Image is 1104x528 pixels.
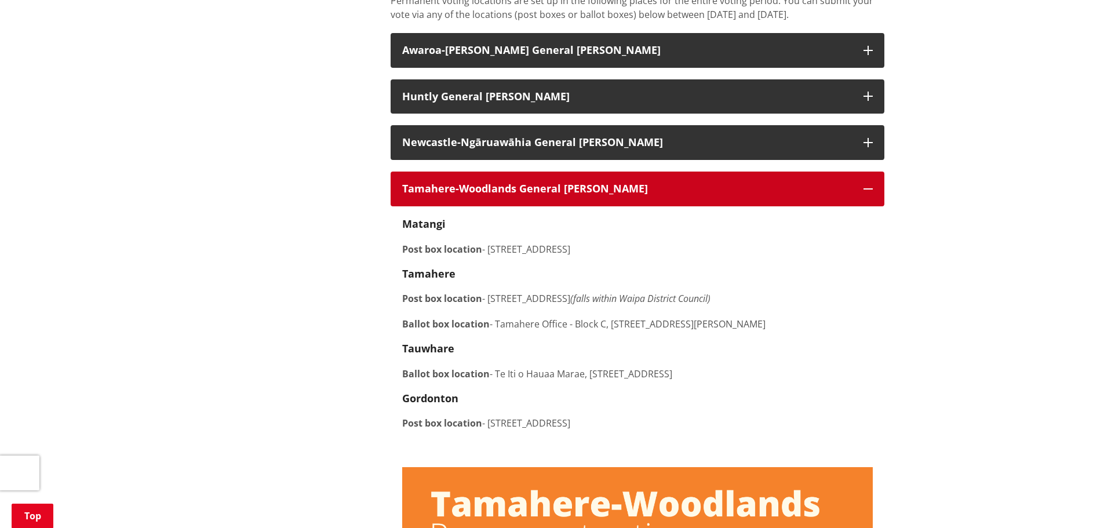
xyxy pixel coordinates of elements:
[402,292,482,305] strong: Post box location
[402,135,663,149] strong: Newcastle-Ngāruawāhia General [PERSON_NAME]
[402,181,648,195] strong: Tamahere-Woodlands General [PERSON_NAME]
[402,417,482,429] strong: Post box location
[402,243,482,256] strong: Post box location
[402,217,446,231] strong: Matangi
[402,242,873,256] p: - [STREET_ADDRESS]
[402,45,852,56] h3: Awaroa-[PERSON_NAME] General [PERSON_NAME]
[402,318,490,330] strong: Ballot box location
[402,292,873,305] p: - [STREET_ADDRESS]
[12,504,53,528] a: Top
[402,91,852,103] h3: Huntly General [PERSON_NAME]
[402,367,490,380] strong: Ballot box location
[402,317,873,331] p: - Tamahere Office - Block C, [STREET_ADDRESS][PERSON_NAME]
[402,416,873,430] p: - [STREET_ADDRESS]
[570,292,711,305] em: (falls within Waipa District Council)
[1051,479,1092,521] iframe: Messenger Launcher
[402,267,456,281] strong: Tamahere
[391,125,884,160] button: Newcastle-Ngāruawāhia General [PERSON_NAME]
[391,79,884,114] button: Huntly General [PERSON_NAME]
[402,341,454,355] strong: Tauwhare
[391,172,884,206] button: Tamahere-Woodlands General [PERSON_NAME]
[402,367,873,381] p: - Te Iti o Hauaa Marae, [STREET_ADDRESS]
[391,33,884,68] button: Awaroa-[PERSON_NAME] General [PERSON_NAME]
[402,391,458,405] strong: Gordonton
